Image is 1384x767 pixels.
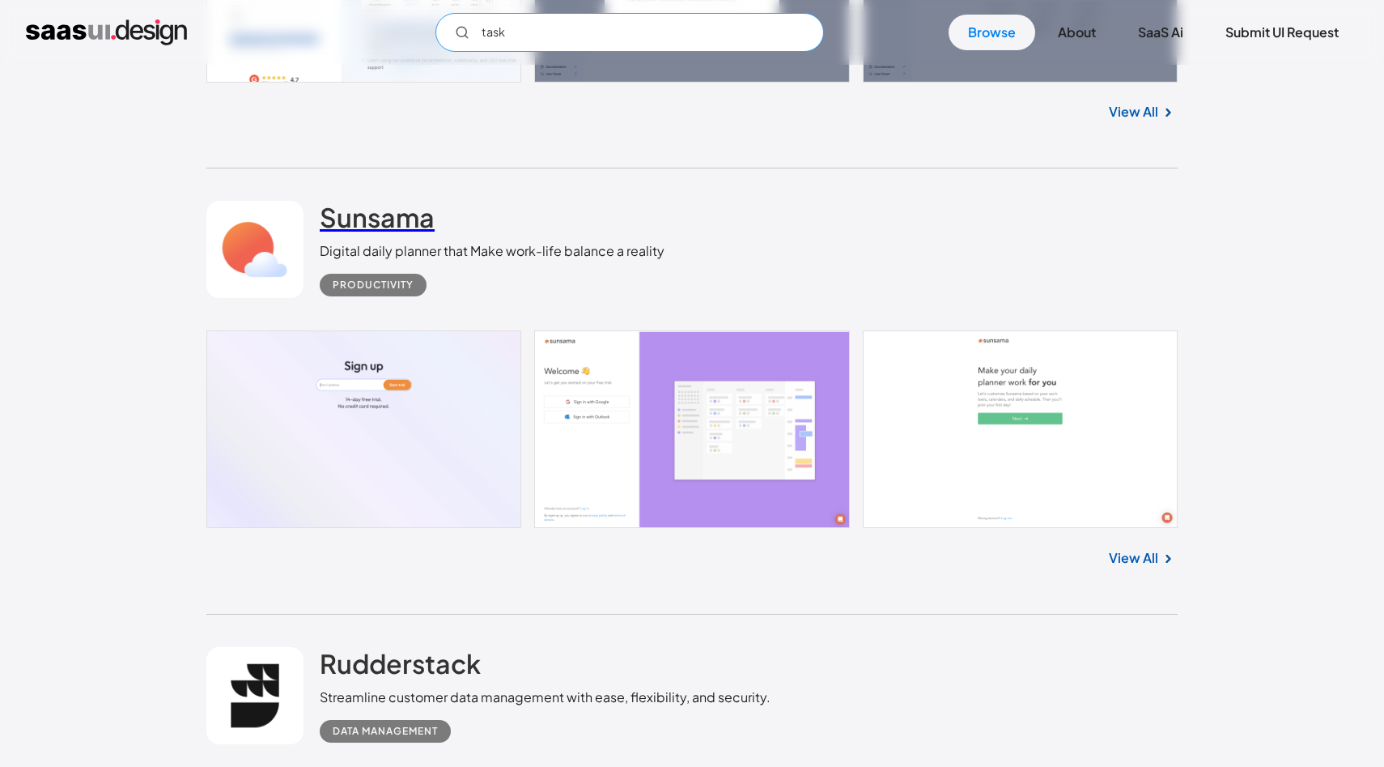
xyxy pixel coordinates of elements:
[320,241,664,261] div: Digital daily planner that Make work-life balance a reality
[1038,15,1115,50] a: About
[320,201,435,233] h2: Sunsama
[333,722,438,741] div: Data Management
[1119,15,1203,50] a: SaaS Ai
[320,688,771,707] div: Streamline customer data management with ease, flexibility, and security.
[333,275,414,295] div: Productivity
[435,13,824,52] input: Search UI designs you're looking for...
[435,13,824,52] form: Email Form
[1109,548,1158,568] a: View All
[1206,15,1358,50] a: Submit UI Request
[320,647,481,688] a: Rudderstack
[949,15,1035,50] a: Browse
[1109,102,1158,121] a: View All
[26,19,187,45] a: home
[320,201,435,241] a: Sunsama
[320,647,481,680] h2: Rudderstack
